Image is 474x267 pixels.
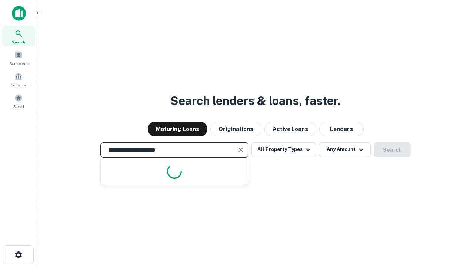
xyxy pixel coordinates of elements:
[2,48,35,68] a: Borrowers
[319,142,371,157] button: Any Amount
[13,103,24,109] span: Saved
[264,122,316,136] button: Active Loans
[170,92,341,110] h3: Search lenders & loans, faster.
[12,6,26,21] img: capitalize-icon.png
[437,208,474,243] iframe: Chat Widget
[11,82,26,88] span: Contacts
[236,145,246,155] button: Clear
[10,60,27,66] span: Borrowers
[2,69,35,89] a: Contacts
[319,122,364,136] button: Lenders
[210,122,261,136] button: Originations
[148,122,207,136] button: Maturing Loans
[12,39,25,45] span: Search
[2,91,35,111] a: Saved
[251,142,316,157] button: All Property Types
[2,26,35,46] a: Search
